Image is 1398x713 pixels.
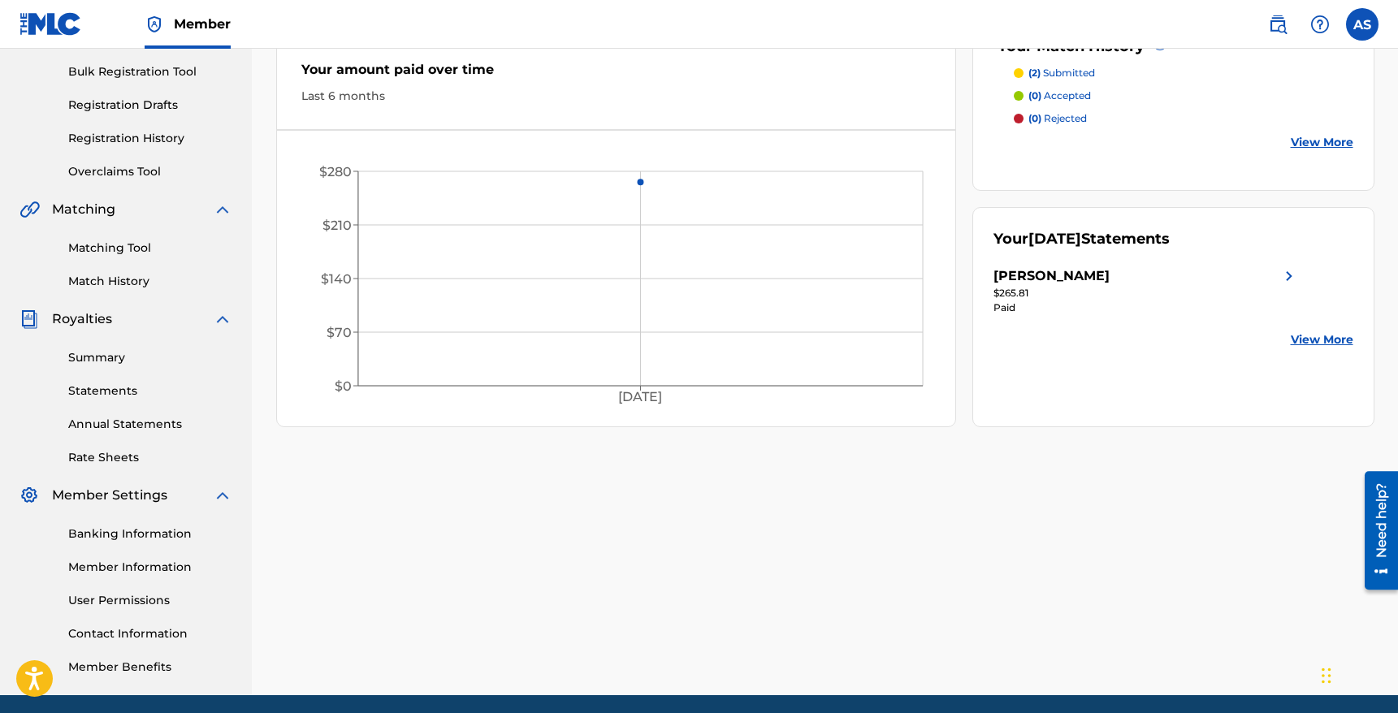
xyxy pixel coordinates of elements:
[318,164,351,179] tspan: $280
[1291,331,1353,348] a: View More
[19,200,40,219] img: Matching
[52,486,167,505] span: Member Settings
[1346,8,1379,41] div: User Menu
[618,390,662,405] tspan: [DATE]
[326,325,351,340] tspan: $70
[993,300,1299,315] div: Paid
[145,15,164,34] img: Top Rightsholder
[68,130,232,147] a: Registration History
[1014,111,1353,126] a: (0) rejected
[1028,111,1087,126] p: rejected
[322,218,351,233] tspan: $210
[68,382,232,400] a: Statements
[174,15,231,33] span: Member
[1279,266,1299,286] img: right chevron icon
[68,349,232,366] a: Summary
[213,200,232,219] img: expand
[1310,15,1330,34] img: help
[1322,651,1331,700] div: Drag
[52,200,115,219] span: Matching
[1028,67,1041,79] span: (2)
[19,486,39,505] img: Member Settings
[301,60,932,88] div: Your amount paid over time
[68,63,232,80] a: Bulk Registration Tool
[68,163,232,180] a: Overclaims Tool
[1353,465,1398,596] iframe: Resource Center
[1268,15,1288,34] img: search
[1262,8,1294,41] a: Public Search
[1028,89,1091,103] p: accepted
[993,228,1170,250] div: Your Statements
[68,416,232,433] a: Annual Statements
[334,378,351,394] tspan: $0
[213,309,232,329] img: expand
[68,525,232,542] a: Banking Information
[993,266,1299,315] a: [PERSON_NAME]right chevron icon$265.81Paid
[1153,37,1166,50] span: ?
[19,12,82,36] img: MLC Logo
[993,286,1299,300] div: $265.81
[1028,89,1041,102] span: (0)
[68,97,232,114] a: Registration Drafts
[1028,230,1081,248] span: [DATE]
[68,240,232,257] a: Matching Tool
[1317,635,1398,713] iframe: Chat Widget
[19,309,39,329] img: Royalties
[68,449,232,466] a: Rate Sheets
[68,559,232,576] a: Member Information
[1014,89,1353,103] a: (0) accepted
[68,592,232,609] a: User Permissions
[1304,8,1336,41] div: Help
[1028,66,1095,80] p: submitted
[1291,134,1353,151] a: View More
[68,273,232,290] a: Match History
[993,266,1110,286] div: [PERSON_NAME]
[68,659,232,676] a: Member Benefits
[1014,66,1353,80] a: (2) submitted
[52,309,112,329] span: Royalties
[1028,112,1041,124] span: (0)
[213,486,232,505] img: expand
[301,88,932,105] div: Last 6 months
[320,271,351,287] tspan: $140
[68,625,232,642] a: Contact Information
